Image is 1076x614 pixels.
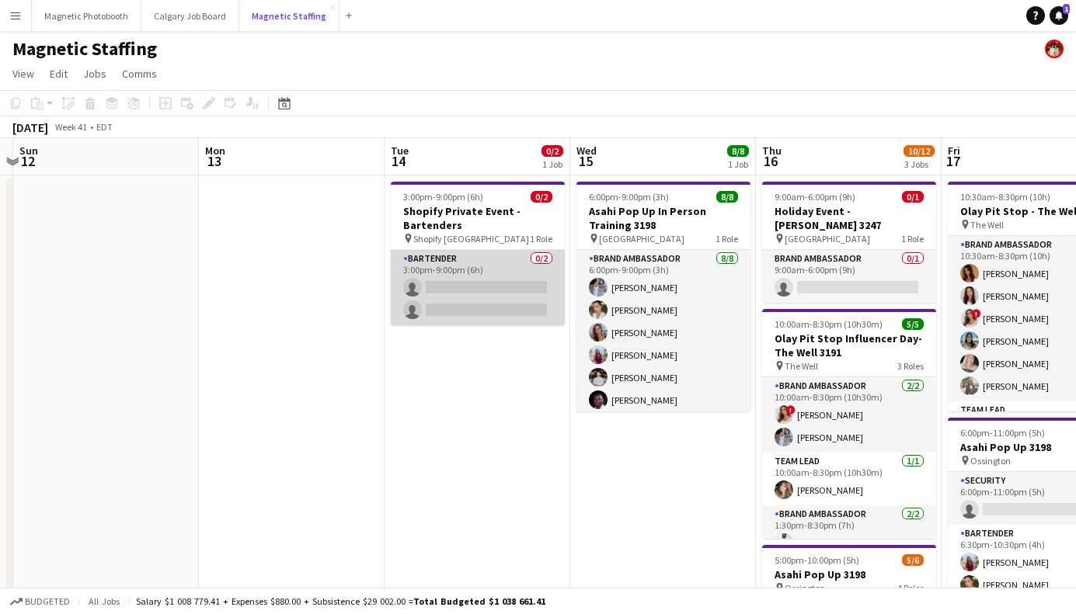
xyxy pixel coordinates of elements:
span: 3:00pm-9:00pm (6h) [403,191,483,203]
span: Tue [391,144,409,158]
button: Magnetic Staffing [239,1,340,31]
span: Sun [19,144,38,158]
span: 5/5 [902,318,924,330]
app-user-avatar: Kara & Monika [1045,40,1064,58]
span: Comms [122,67,157,81]
span: 1 [1063,4,1070,14]
span: [GEOGRAPHIC_DATA] [785,233,870,245]
span: 9:00am-6:00pm (9h) [775,191,855,203]
button: Calgary Job Board [141,1,239,31]
span: Budgeted [25,596,70,607]
span: 1 Role [716,233,738,245]
a: View [6,64,40,84]
span: 8/8 [716,191,738,203]
h3: Olay Pit Stop Influencer Day- The Well 3191 [762,331,936,359]
span: Edit [50,67,68,81]
div: 3 Jobs [904,158,934,170]
app-card-role: Brand Ambassador8/86:00pm-9:00pm (3h)[PERSON_NAME][PERSON_NAME][PERSON_NAME][PERSON_NAME][PERSON_... [576,250,750,460]
div: EDT [96,121,113,133]
h1: Magnetic Staffing [12,37,157,61]
span: 6:00pm-9:00pm (3h) [589,191,669,203]
a: 1 [1050,6,1068,25]
app-card-role: Team Lead1/110:00am-8:30pm (10h30m)[PERSON_NAME] [762,453,936,505]
span: 0/1 [902,191,924,203]
span: 15 [574,152,597,170]
span: Thu [762,144,782,158]
span: Total Budgeted $1 038 661.41 [413,595,545,607]
span: 10:00am-8:30pm (10h30m) [775,318,883,330]
span: ! [972,309,981,318]
h3: Asahi Pop Up In Person Training 3198 [576,204,750,232]
span: Week 41 [51,121,90,133]
span: 8/8 [727,145,749,157]
span: 16 [760,152,782,170]
button: Budgeted [8,593,72,610]
app-job-card: 3:00pm-9:00pm (6h)0/2Shopify Private Event - Bartenders Shopify [GEOGRAPHIC_DATA]1 RoleBartender0... [391,182,565,325]
div: Salary $1 008 779.41 + Expenses $880.00 + Subsistence $29 002.00 = [136,595,545,607]
div: [DATE] [12,120,48,135]
span: Shopify [GEOGRAPHIC_DATA] [413,233,529,245]
app-card-role: Brand Ambassador2/21:30pm-8:30pm (7h)[PERSON_NAME] [762,505,936,581]
span: View [12,67,34,81]
span: 3 Roles [897,360,924,372]
span: 10:30am-8:30pm (10h) [960,191,1050,203]
span: All jobs [85,595,123,607]
span: Mon [205,144,225,158]
span: Wed [576,144,597,158]
span: 12 [17,152,38,170]
span: Jobs [83,67,106,81]
span: 13 [203,152,225,170]
div: 1 Job [542,158,562,170]
a: Edit [44,64,74,84]
span: 6:00pm-11:00pm (5h) [960,427,1045,439]
app-job-card: 6:00pm-9:00pm (3h)8/8Asahi Pop Up In Person Training 3198 [GEOGRAPHIC_DATA]1 RoleBrand Ambassador... [576,182,750,411]
span: 0/2 [531,191,552,203]
span: ! [786,405,796,415]
span: Ossington [970,455,1011,467]
h3: Holiday Event - [PERSON_NAME] 3247 [762,204,936,232]
app-job-card: 9:00am-6:00pm (9h)0/1Holiday Event - [PERSON_NAME] 3247 [GEOGRAPHIC_DATA]1 RoleBrand Ambassador0/... [762,182,936,303]
span: 0/2 [541,145,563,157]
app-card-role: Brand Ambassador0/19:00am-6:00pm (9h) [762,250,936,303]
span: 1 Role [901,233,924,245]
div: 1 Job [728,158,748,170]
app-card-role: Bartender0/23:00pm-9:00pm (6h) [391,250,565,325]
button: Magnetic Photobooth [32,1,141,31]
app-card-role: Brand Ambassador2/210:00am-8:30pm (10h30m)![PERSON_NAME][PERSON_NAME] [762,377,936,453]
span: 14 [388,152,409,170]
span: 5:00pm-10:00pm (5h) [775,554,859,566]
a: Comms [116,64,163,84]
span: 10/12 [904,145,935,157]
a: Jobs [77,64,113,84]
span: 17 [945,152,960,170]
span: 1 Role [530,233,552,245]
app-job-card: 10:00am-8:30pm (10h30m)5/5Olay Pit Stop Influencer Day- The Well 3191 The Well3 RolesBrand Ambass... [762,309,936,539]
h3: Asahi Pop Up 3198 [762,567,936,581]
span: [GEOGRAPHIC_DATA] [599,233,684,245]
span: 5/6 [902,554,924,566]
span: Ossington [785,582,825,594]
span: The Well [785,360,818,372]
span: The Well [970,219,1004,231]
span: Fri [948,144,960,158]
h3: Shopify Private Event - Bartenders [391,204,565,232]
span: 4 Roles [897,582,924,594]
